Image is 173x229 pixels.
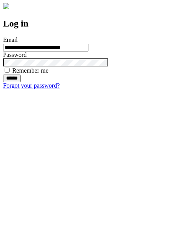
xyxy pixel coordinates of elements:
a: Forgot your password? [3,82,60,89]
label: Password [3,51,27,58]
label: Remember me [12,67,48,74]
h2: Log in [3,18,170,29]
img: logo-4e3dc11c47720685a147b03b5a06dd966a58ff35d612b21f08c02c0306f2b779.png [3,3,9,9]
label: Email [3,37,18,43]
